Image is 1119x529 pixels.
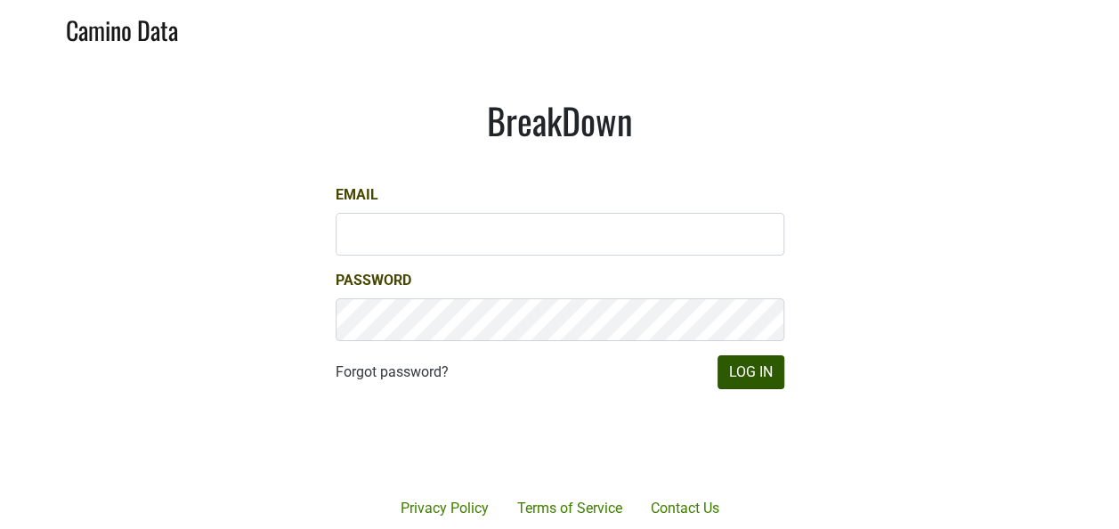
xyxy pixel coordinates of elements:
a: Camino Data [66,7,178,49]
a: Forgot password? [336,362,449,383]
a: Privacy Policy [386,491,503,526]
label: Password [336,270,411,291]
label: Email [336,184,378,206]
h1: BreakDown [336,99,784,142]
